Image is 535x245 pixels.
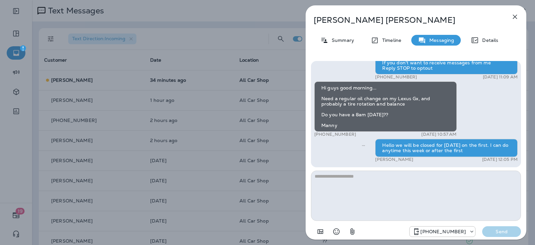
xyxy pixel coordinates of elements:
p: [PERSON_NAME] [375,157,413,162]
div: Hello we will be closed for [DATE] on the first. I can do anytime this week or after the first [375,139,518,157]
p: [PHONE_NUMBER] [314,132,356,137]
div: Hi guys good morning... Need a regular oil change on my Lexus Gx, and probably a tire rotation an... [314,81,457,132]
p: Summary [328,38,354,43]
p: [DATE] 11:09 AM [483,74,518,80]
button: Select an emoji [330,225,343,238]
p: [DATE] 10:57 AM [421,132,456,137]
p: Timeline [379,38,401,43]
button: Add in a premade template [314,225,327,238]
p: Messaging [426,38,454,43]
p: [PHONE_NUMBER] [375,74,417,80]
p: Details [479,38,498,43]
div: +1 (689) 265-4479 [410,228,475,236]
span: Sent [362,142,365,148]
p: [PERSON_NAME] [PERSON_NAME] [314,15,496,25]
p: [DATE] 12:05 PM [482,157,518,162]
p: [PHONE_NUMBER] [420,229,466,234]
